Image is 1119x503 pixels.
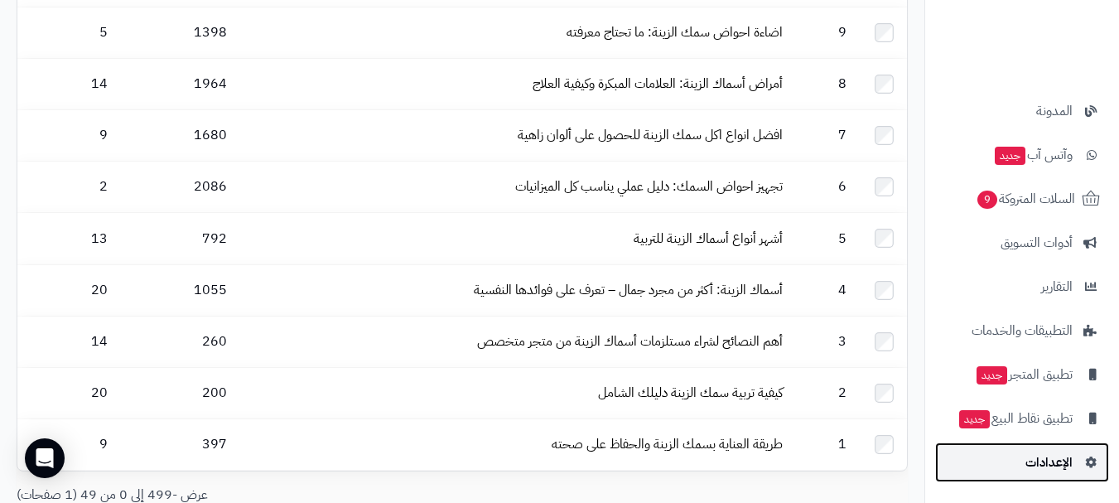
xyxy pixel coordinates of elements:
span: وآتس آب [993,143,1073,167]
td: 2 [17,162,114,212]
span: التطبيقات والخدمات [972,319,1073,342]
td: 260 [114,317,234,367]
span: 3 [830,331,855,351]
a: التقارير [935,267,1109,307]
td: 1055 [114,265,234,316]
span: تطبيق المتجر [975,363,1073,386]
a: طريقة العناية بسمك الزينة والحفاظ على صحته [552,434,783,454]
span: 1 [830,434,855,454]
span: 5 [830,229,855,249]
a: التطبيقات والخدمات [935,311,1109,351]
a: افضل انواع اكل سمك الزينة للحصول على ألوان زاهية [518,125,783,145]
span: الإعدادات [1025,451,1073,474]
a: اضاءة احواض سمك الزينة: ما تحتاج معرفته [567,22,783,42]
span: جديد [977,366,1007,385]
span: المدونة [1036,99,1073,123]
td: 20 [17,265,114,316]
a: أدوات التسويق [935,223,1109,263]
td: 14 [17,317,114,367]
span: أدوات التسويق [1001,231,1073,254]
a: تطبيق نقاط البيعجديد [935,399,1109,438]
td: 13 [17,213,114,264]
span: 7 [830,125,855,145]
td: 200 [114,368,234,418]
a: أمراض أسماك الزينة: العلامات المبكرة وكيفية العلاج [533,74,783,94]
span: 8 [830,74,855,94]
a: الإعدادات [935,443,1109,482]
a: أهم النصائح لشراء مستلزمات أسماك الزينة من متجر متخصص [477,331,783,351]
span: تطبيق نقاط البيع [957,407,1073,430]
td: 1680 [114,110,234,161]
td: 1964 [114,59,234,109]
td: 792 [114,213,234,264]
span: 2 [830,383,855,403]
td: 9 [17,419,114,470]
img: logo-2.png [1006,41,1103,75]
span: 9 [830,22,855,42]
span: جديد [995,147,1025,165]
span: 4 [830,280,855,300]
span: جديد [959,410,990,428]
a: وآتس آبجديد [935,135,1109,175]
a: أشهر أنواع أسماك الزينة للتربية [634,229,783,249]
a: أسماك الزينة: أكثر من مجرد جمال – تعرف على فوائدها النفسية [474,280,783,300]
a: كيفية تربية سمك الزينة دليلك الشامل [598,383,783,403]
td: 397 [114,419,234,470]
span: السلات المتروكة [976,187,1075,210]
span: 6 [830,177,855,196]
td: 5 [17,7,114,58]
td: 1398 [114,7,234,58]
span: 9 [977,191,997,209]
td: 20 [17,368,114,418]
div: Open Intercom Messenger [25,438,65,478]
a: السلات المتروكة9 [935,179,1109,219]
td: 2086 [114,162,234,212]
a: المدونة [935,91,1109,131]
td: 9 [17,110,114,161]
a: تجهيز احواض السمك: دليل عملي يناسب كل الميزانيات [515,177,783,196]
span: التقارير [1041,275,1073,298]
td: 14 [17,59,114,109]
a: تطبيق المتجرجديد [935,355,1109,394]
